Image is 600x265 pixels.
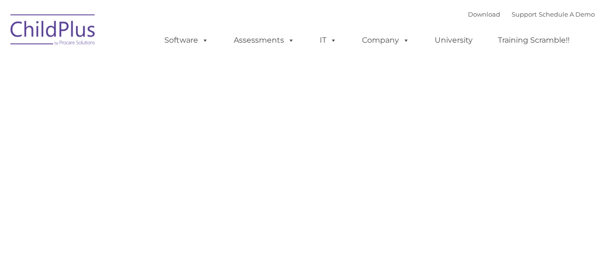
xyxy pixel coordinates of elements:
[488,31,579,50] a: Training Scramble!!
[512,10,537,18] a: Support
[468,10,595,18] font: |
[539,10,595,18] a: Schedule A Demo
[155,31,218,50] a: Software
[425,31,482,50] a: University
[468,10,500,18] a: Download
[6,8,101,55] img: ChildPlus by Procare Solutions
[224,31,304,50] a: Assessments
[310,31,346,50] a: IT
[352,31,419,50] a: Company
